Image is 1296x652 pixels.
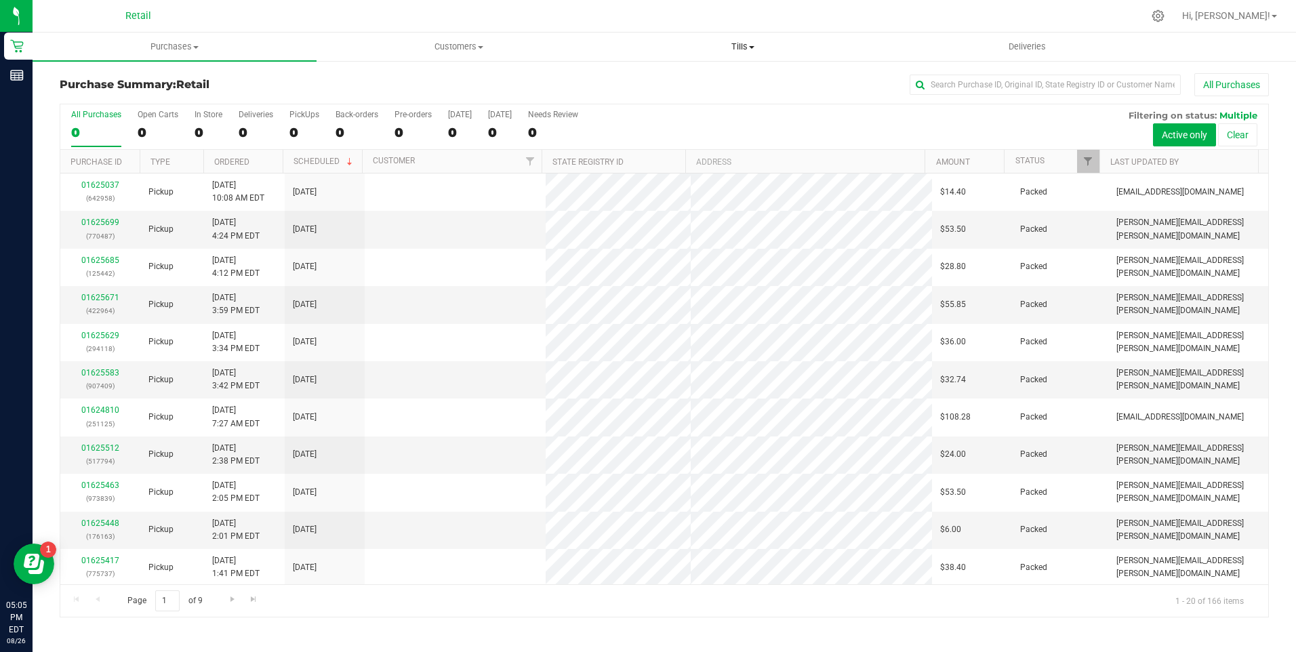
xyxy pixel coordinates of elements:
div: Open Carts [138,110,178,119]
button: Active only [1153,123,1216,146]
span: Pickup [148,373,174,386]
a: 01625448 [81,518,119,528]
span: Packed [1020,186,1047,199]
span: [PERSON_NAME][EMAIL_ADDRESS][PERSON_NAME][DOMAIN_NAME] [1116,367,1260,392]
p: (973839) [68,492,132,505]
span: Pickup [148,298,174,311]
span: $36.00 [940,335,966,348]
a: Scheduled [293,157,355,166]
span: [PERSON_NAME][EMAIL_ADDRESS][PERSON_NAME][DOMAIN_NAME] [1116,216,1260,242]
span: [DATE] 3:34 PM EDT [212,329,260,355]
div: 0 [71,125,121,140]
div: 0 [336,125,378,140]
span: Packed [1020,486,1047,499]
div: 0 [394,125,432,140]
span: Pickup [148,486,174,499]
p: (642958) [68,192,132,205]
span: $55.85 [940,298,966,311]
span: [DATE] 2:01 PM EDT [212,517,260,543]
span: Pickup [148,186,174,199]
div: 0 [488,125,512,140]
a: Purchases [33,33,317,61]
span: Tills [602,41,885,53]
a: Filter [1077,150,1099,173]
span: [DATE] [293,486,317,499]
a: State Registry ID [552,157,624,167]
div: Needs Review [528,110,578,119]
span: Multiple [1219,110,1257,121]
span: Deliveries [990,41,1064,53]
span: Purchases [33,41,317,53]
span: [DATE] [293,373,317,386]
div: 0 [289,125,319,140]
span: Packed [1020,373,1047,386]
span: Pickup [148,523,174,536]
span: [DATE] 3:42 PM EDT [212,367,260,392]
div: Manage settings [1150,9,1167,22]
span: Packed [1020,523,1047,536]
div: All Purchases [71,110,121,119]
inline-svg: Retail [10,39,24,53]
a: Ordered [214,157,249,167]
span: [DATE] 3:59 PM EDT [212,291,260,317]
span: Pickup [148,411,174,424]
a: 01625037 [81,180,119,190]
span: [DATE] 10:08 AM EDT [212,179,264,205]
span: [DATE] [293,448,317,461]
p: (294118) [68,342,132,355]
a: 01625685 [81,256,119,265]
span: Pickup [148,561,174,574]
span: $108.28 [940,411,971,424]
iframe: Resource center unread badge [40,542,56,558]
span: [DATE] [293,260,317,273]
a: Amount [936,157,970,167]
a: 01625699 [81,218,119,227]
a: Filter [519,150,542,173]
span: Filtering on status: [1129,110,1217,121]
p: (251125) [68,417,132,430]
span: [PERSON_NAME][EMAIL_ADDRESS][PERSON_NAME][DOMAIN_NAME] [1116,479,1260,505]
a: 01624810 [81,405,119,415]
th: Address [685,150,925,174]
div: In Store [195,110,222,119]
button: All Purchases [1194,73,1269,96]
span: [DATE] 4:12 PM EDT [212,254,260,280]
a: Last Updated By [1110,157,1179,167]
span: [EMAIL_ADDRESS][DOMAIN_NAME] [1116,411,1244,424]
span: [PERSON_NAME][EMAIL_ADDRESS][PERSON_NAME][DOMAIN_NAME] [1116,442,1260,468]
a: 01625671 [81,293,119,302]
span: $38.40 [940,561,966,574]
div: 0 [528,125,578,140]
p: (125442) [68,267,132,280]
div: 0 [195,125,222,140]
span: [PERSON_NAME][EMAIL_ADDRESS][PERSON_NAME][DOMAIN_NAME] [1116,329,1260,355]
a: Status [1015,156,1045,165]
a: Tills [601,33,885,61]
span: Retail [176,78,209,91]
span: Packed [1020,260,1047,273]
a: Purchase ID [70,157,122,167]
span: [DATE] 7:27 AM EDT [212,404,260,430]
span: 1 - 20 of 166 items [1165,590,1255,611]
a: 01625629 [81,331,119,340]
p: (907409) [68,380,132,392]
input: Search Purchase ID, Original ID, State Registry ID or Customer Name... [910,75,1181,95]
span: $28.80 [940,260,966,273]
div: 0 [239,125,273,140]
span: $32.74 [940,373,966,386]
p: (770487) [68,230,132,243]
span: Page of 9 [116,590,214,611]
div: [DATE] [448,110,472,119]
span: [DATE] 2:38 PM EDT [212,442,260,468]
h3: Purchase Summary: [60,79,463,91]
p: (775737) [68,567,132,580]
iframe: Resource center [14,544,54,584]
span: Retail [125,10,151,22]
inline-svg: Reports [10,68,24,82]
div: 0 [138,125,178,140]
span: Pickup [148,260,174,273]
span: [DATE] 4:24 PM EDT [212,216,260,242]
span: [DATE] [293,335,317,348]
a: Customer [373,156,415,165]
span: [EMAIL_ADDRESS][DOMAIN_NAME] [1116,186,1244,199]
